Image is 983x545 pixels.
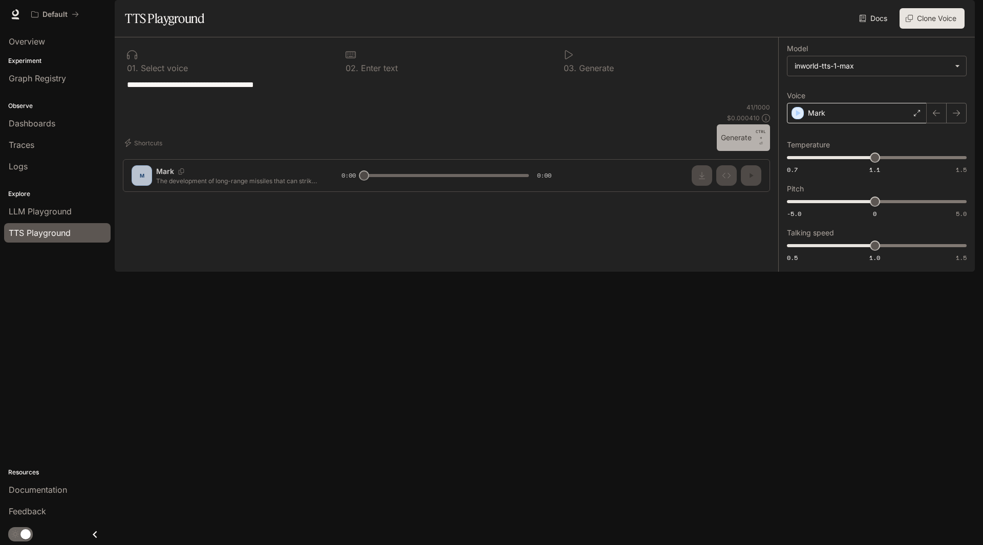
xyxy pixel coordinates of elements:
p: Mark [808,108,825,118]
span: 0.7 [787,165,798,174]
p: Model [787,45,808,52]
p: Talking speed [787,229,834,236]
p: 0 2 . [346,64,358,72]
p: Select voice [138,64,188,72]
span: 1.1 [869,165,880,174]
button: Clone Voice [900,8,965,29]
span: 1.0 [869,253,880,262]
button: Shortcuts [123,135,166,151]
span: 0 [873,209,877,218]
p: 0 1 . [127,64,138,72]
p: CTRL + [756,128,766,141]
p: Generate [576,64,614,72]
p: Pitch [787,185,804,192]
button: All workspaces [27,4,83,25]
button: GenerateCTRL +⏎ [717,124,770,151]
p: $ 0.000410 [727,114,760,122]
p: ⏎ [756,128,766,147]
span: 1.5 [956,253,967,262]
span: -5.0 [787,209,801,218]
a: Docs [857,8,891,29]
p: 0 3 . [564,64,576,72]
div: inworld-tts-1-max [787,56,966,76]
p: Enter text [358,64,398,72]
div: inworld-tts-1-max [795,61,950,71]
span: 0.5 [787,253,798,262]
h1: TTS Playground [125,8,204,29]
p: Temperature [787,141,830,148]
p: Voice [787,92,805,99]
p: Default [42,10,68,19]
p: 41 / 1000 [746,103,770,112]
span: 1.5 [956,165,967,174]
span: 5.0 [956,209,967,218]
